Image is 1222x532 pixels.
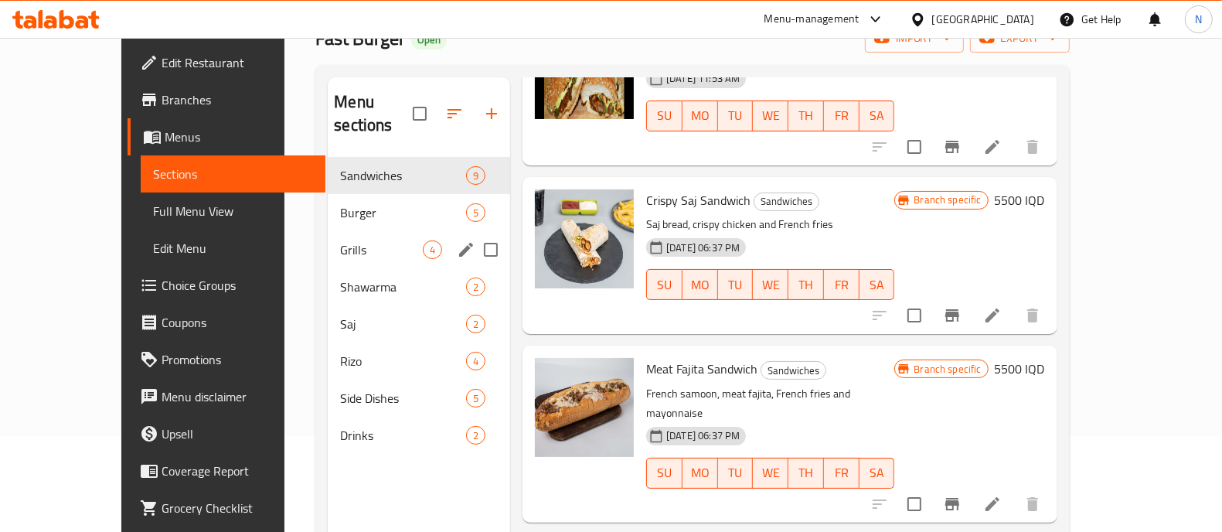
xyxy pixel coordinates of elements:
[788,101,824,131] button: TH
[141,193,325,230] a: Full Menu View
[830,104,853,127] span: FR
[724,274,747,296] span: TU
[153,202,313,220] span: Full Menu View
[340,315,466,333] span: Saj
[466,203,485,222] div: items
[898,488,931,520] span: Select to update
[128,118,325,155] a: Menus
[162,53,313,72] span: Edit Restaurant
[162,313,313,332] span: Coupons
[467,169,485,183] span: 9
[1014,486,1051,523] button: delete
[788,269,824,300] button: TH
[340,203,466,222] span: Burger
[436,95,473,132] span: Sort sections
[328,231,510,268] div: Grills4edit
[153,165,313,183] span: Sections
[328,268,510,305] div: Shawarma2
[718,458,754,489] button: TU
[467,317,485,332] span: 2
[1195,11,1202,28] span: N
[403,97,436,130] span: Select all sections
[995,358,1045,380] h6: 5500 IQD
[859,269,895,300] button: SA
[753,101,788,131] button: WE
[535,189,634,288] img: Crispy Saj Sandwich
[466,278,485,296] div: items
[689,104,712,127] span: MO
[423,240,442,259] div: items
[128,489,325,527] a: Grocery Checklist
[934,297,971,334] button: Branch-specific-item
[340,240,423,259] span: Grills
[764,10,859,29] div: Menu-management
[660,428,746,443] span: [DATE] 06:37 PM
[467,428,485,443] span: 2
[162,276,313,295] span: Choice Groups
[824,458,859,489] button: FR
[646,458,682,489] button: SU
[128,341,325,378] a: Promotions
[467,391,485,406] span: 5
[646,101,682,131] button: SU
[334,90,413,137] h2: Menu sections
[830,274,853,296] span: FR
[795,104,818,127] span: TH
[754,193,819,211] div: Sandwiches
[759,274,782,296] span: WE
[866,462,889,484] span: SA
[718,101,754,131] button: TU
[983,306,1002,325] a: Edit menu item
[995,189,1045,211] h6: 5500 IQD
[466,426,485,445] div: items
[128,378,325,415] a: Menu disclaimer
[162,350,313,369] span: Promotions
[795,462,818,484] span: TH
[689,462,712,484] span: MO
[759,462,782,484] span: WE
[859,458,895,489] button: SA
[646,384,894,423] p: French samoon, meat fajita, French fries and mayonnaise
[1014,128,1051,165] button: delete
[753,458,788,489] button: WE
[473,95,510,132] button: Add section
[907,193,987,207] span: Branch specific
[128,81,325,118] a: Branches
[724,462,747,484] span: TU
[718,269,754,300] button: TU
[340,166,466,185] div: Sandwiches
[653,274,676,296] span: SU
[983,495,1002,513] a: Edit menu item
[859,101,895,131] button: SA
[328,343,510,380] div: Rizo4
[877,29,951,48] span: import
[340,389,466,408] span: Side Dishes
[340,352,466,370] span: Rizo
[128,44,325,81] a: Edit Restaurant
[866,274,889,296] span: SA
[761,362,825,380] span: Sandwiches
[467,280,485,295] span: 2
[689,274,712,296] span: MO
[466,315,485,333] div: items
[788,458,824,489] button: TH
[682,458,718,489] button: MO
[653,462,676,484] span: SU
[153,239,313,257] span: Edit Menu
[646,189,751,212] span: Crispy Saj Sandwich
[795,274,818,296] span: TH
[753,269,788,300] button: WE
[141,155,325,193] a: Sections
[411,31,447,49] div: Open
[328,194,510,231] div: Burger5
[128,267,325,304] a: Choice Groups
[824,269,859,300] button: FR
[983,138,1002,156] a: Edit menu item
[1014,297,1051,334] button: delete
[162,90,313,109] span: Branches
[340,426,466,445] span: Drinks
[328,151,510,460] nav: Menu sections
[830,462,853,484] span: FR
